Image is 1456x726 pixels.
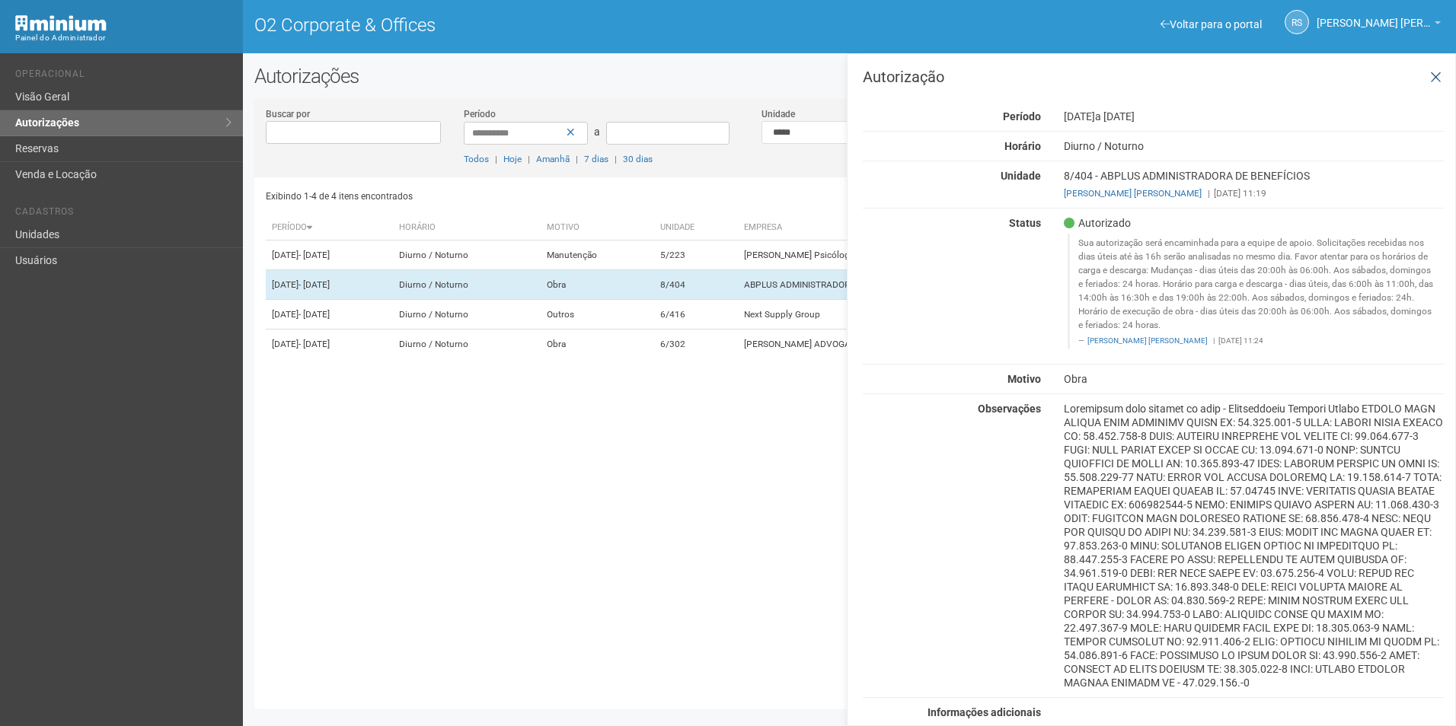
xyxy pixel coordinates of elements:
[1213,336,1215,345] span: |
[464,154,489,164] a: Todos
[1064,216,1131,230] span: Autorizado
[541,300,654,330] td: Outros
[738,240,1082,270] td: [PERSON_NAME] Psicóloga Clínica
[266,300,393,330] td: [DATE]
[1068,234,1444,349] blockquote: Sua autorização será encaminhada para a equipe de apoio. Solicitações recebidas nos dias úteis at...
[978,403,1041,415] strong: Observações
[1003,110,1041,123] strong: Período
[1317,2,1431,29] span: Rayssa Soares Ribeiro
[1052,402,1455,689] div: Loremipsum dolo sitamet co adip - Elitseddoeiu Tempori Utlabo ETDOLO MAGN ALIQUA ENIM ADMINIMV QU...
[1004,140,1041,152] strong: Horário
[623,154,653,164] a: 30 dias
[266,240,393,270] td: [DATE]
[266,185,845,208] div: Exibindo 1-4 de 4 itens encontrados
[254,65,1445,88] h2: Autorizações
[503,154,522,164] a: Hoje
[762,107,795,121] label: Unidade
[266,270,393,300] td: [DATE]
[266,330,393,359] td: [DATE]
[654,215,739,240] th: Unidade
[266,215,393,240] th: Período
[393,270,541,300] td: Diurno / Noturno
[299,250,330,260] span: - [DATE]
[541,330,654,359] td: Obra
[541,270,654,300] td: Obra
[1009,217,1041,229] strong: Status
[1087,336,1208,345] a: [PERSON_NAME] [PERSON_NAME]
[738,330,1082,359] td: [PERSON_NAME] ADVOGADOS
[266,107,310,121] label: Buscar por
[541,240,654,270] td: Manutenção
[928,706,1041,718] strong: Informações adicionais
[1052,110,1455,123] div: [DATE]
[738,270,1082,300] td: ABPLUS ADMINISTRADORA DE BENEFÍCIOS
[393,240,541,270] td: Diurno / Noturno
[541,215,654,240] th: Motivo
[1052,139,1455,153] div: Diurno / Noturno
[1095,110,1135,123] span: a [DATE]
[15,68,231,84] li: Operacional
[1317,19,1441,31] a: [PERSON_NAME] [PERSON_NAME]
[654,330,739,359] td: 6/302
[15,15,107,31] img: Minium
[1285,10,1309,34] a: RS
[654,240,739,270] td: 5/223
[15,206,231,222] li: Cadastros
[654,270,739,300] td: 8/404
[584,154,608,164] a: 7 dias
[1064,186,1444,200] div: [DATE] 11:19
[536,154,570,164] a: Amanhã
[254,15,838,35] h1: O2 Corporate & Offices
[1052,372,1455,386] div: Obra
[1064,188,1202,199] a: [PERSON_NAME] [PERSON_NAME]
[576,154,578,164] span: |
[1078,336,1435,346] footer: [DATE] 11:24
[1052,169,1455,200] div: 8/404 - ABPLUS ADMINISTRADORA DE BENEFÍCIOS
[1007,373,1041,385] strong: Motivo
[393,215,541,240] th: Horário
[654,300,739,330] td: 6/416
[528,154,530,164] span: |
[738,215,1082,240] th: Empresa
[1208,188,1210,199] span: |
[615,154,617,164] span: |
[15,31,231,45] div: Painel do Administrador
[1001,170,1041,182] strong: Unidade
[495,154,497,164] span: |
[299,309,330,320] span: - [DATE]
[594,126,600,138] span: a
[299,339,330,349] span: - [DATE]
[863,69,1444,84] h3: Autorização
[393,330,541,359] td: Diurno / Noturno
[464,107,496,121] label: Período
[738,300,1082,330] td: Next Supply Group
[299,279,330,290] span: - [DATE]
[1161,18,1262,30] a: Voltar para o portal
[393,300,541,330] td: Diurno / Noturno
